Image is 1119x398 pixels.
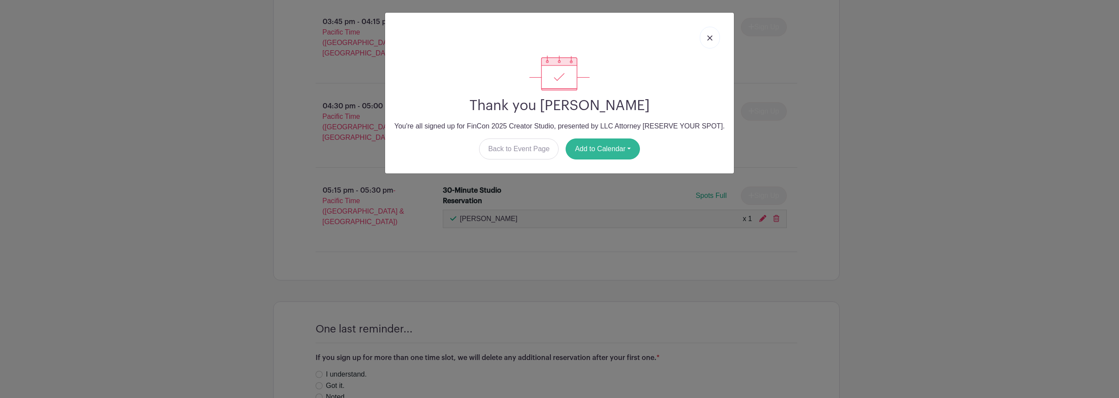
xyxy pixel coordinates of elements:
[392,121,727,132] p: You're all signed up for FinCon 2025 Creator Studio, presented by LLC Attorney [RESERVE YOUR SPOT].
[566,138,640,159] button: Add to Calendar
[529,55,590,90] img: signup_complete-c468d5dda3e2740ee63a24cb0ba0d3ce5d8a4ecd24259e683200fb1569d990c8.svg
[707,35,712,41] img: close_button-5f87c8562297e5c2d7936805f587ecaba9071eb48480494691a3f1689db116b3.svg
[479,138,559,159] a: Back to Event Page
[392,97,727,114] h2: Thank you [PERSON_NAME]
